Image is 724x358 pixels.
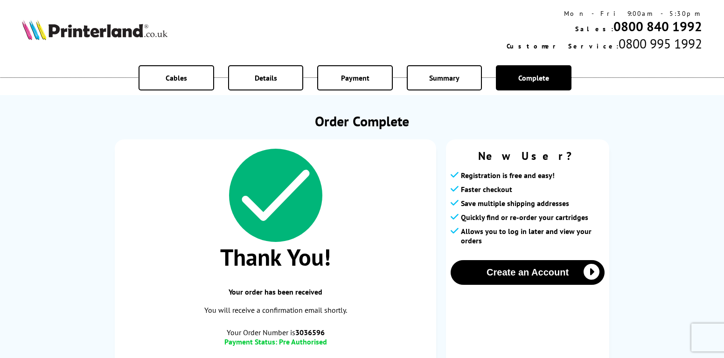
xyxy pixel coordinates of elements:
span: Thank You! [124,242,427,272]
img: Printerland Logo [22,20,167,40]
span: Details [255,73,277,83]
span: Customer Service: [507,42,619,50]
span: Allows you to log in later and view your orders [461,227,605,245]
span: New User? [451,149,605,163]
span: Quickly find or re-order your cartridges [461,213,588,222]
span: Cables [166,73,187,83]
span: Payment [341,73,369,83]
span: Faster checkout [461,185,512,194]
span: Payment Status: [224,337,277,346]
h1: Order Complete [115,112,609,130]
span: Your Order Number is [124,328,427,337]
span: Pre Authorised [279,337,327,346]
span: Complete [518,73,549,83]
span: Summary [429,73,459,83]
span: Save multiple shipping addresses [461,199,569,208]
b: 3036596 [295,328,325,337]
a: 0800 840 1992 [613,18,702,35]
span: 0800 995 1992 [619,35,702,52]
span: Your order has been received [124,287,427,296]
span: Registration is free and easy! [461,171,555,180]
p: You will receive a confirmation email shortly. [124,304,427,317]
div: Mon - Fri 9:00am - 5:30pm [507,9,702,18]
button: Create an Account [451,260,605,285]
span: Sales: [575,25,613,33]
